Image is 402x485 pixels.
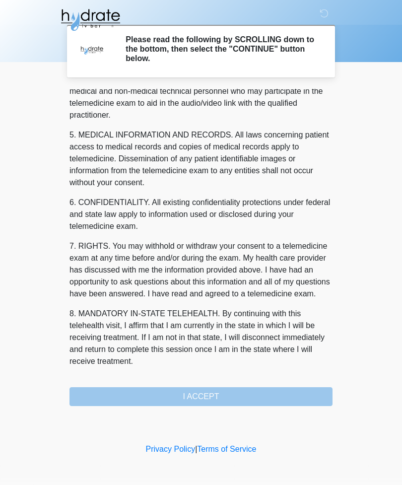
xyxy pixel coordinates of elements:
[69,197,333,232] p: 6. CONFIDENTIALITY. All existing confidentiality protections under federal and state law apply to...
[77,35,107,65] img: Agent Avatar
[126,35,318,64] h2: Please read the following by SCROLLING down to the bottom, then select the "CONTINUE" button below.
[69,308,333,367] p: 8. MANDATORY IN-STATE TELEHEALTH. By continuing with this telehealth visit, I affirm that I am cu...
[69,240,333,300] p: 7. RIGHTS. You may withhold or withdraw your consent to a telemedicine exam at any time before an...
[69,129,333,189] p: 5. MEDICAL INFORMATION AND RECORDS. All laws concerning patient access to medical records and cop...
[60,7,121,32] img: Hydrate IV Bar - South Jordan Logo
[195,445,197,453] a: |
[146,445,196,453] a: Privacy Policy
[69,73,333,121] p: 4. HEALTHCARE INSTITUTION. Hydrate IV Bar - South Jordan has medical and non-medical technical pe...
[197,445,256,453] a: Terms of Service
